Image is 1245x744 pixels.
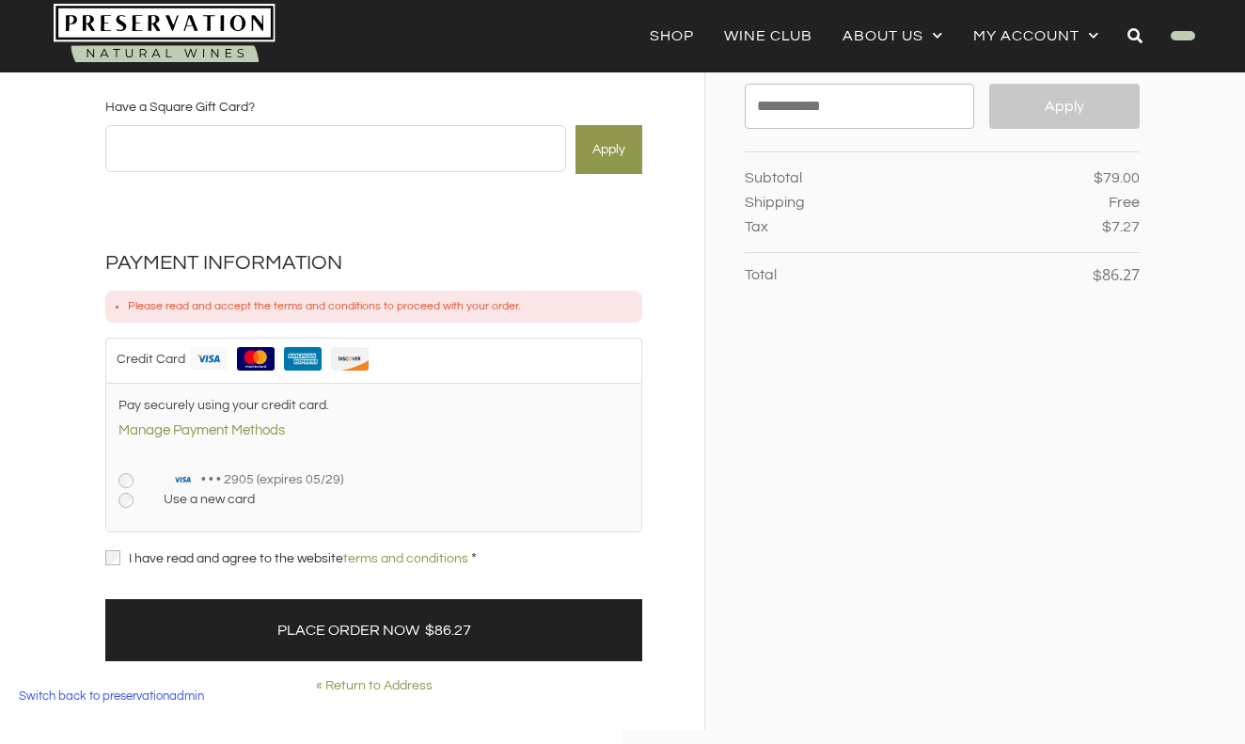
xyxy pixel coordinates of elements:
h2: Payment Information [105,251,642,276]
span: Subtotal [745,167,802,188]
abbr: required [471,550,477,565]
button: Place Order Now $86.27 [105,599,642,661]
a: Shop [650,23,694,49]
span: $ [1093,265,1102,286]
button: Apply [989,84,1140,129]
img: Natural-organic-biodynamic-wine [54,4,276,67]
a: Switch back to preservationadmin [9,682,213,710]
span: Free [1109,192,1140,213]
a: Manage Payment Methods [118,420,629,466]
img: visa [168,470,197,489]
bdi: 79.00 [1094,170,1140,185]
span: Shipping [745,192,805,213]
label: Use a new card [140,493,255,506]
span: $ [1102,216,1111,237]
span: I have read and agree to the website [129,552,468,565]
a: Wine Club [724,23,812,49]
bdi: 7.27 [1102,219,1140,234]
a: « Return to Address [316,676,433,696]
img: amex [284,347,322,371]
input: I have read and agree to the websiteterms and conditions * [105,550,120,565]
p: Pay securely using your credit card. [118,396,629,416]
span: $ [1094,167,1103,188]
img: mastercard [237,347,275,371]
span: Total [745,264,777,285]
a: terms and conditions [343,552,468,565]
iframe: Secure Gift Card Form [106,126,565,173]
span: • • • 2905 (expires 05/29) [164,473,343,486]
label: Credit Card [117,353,373,366]
a: My account [973,23,1099,49]
div: Have a Square Gift Card? [105,98,642,118]
span: Tax [745,216,768,237]
a: About Us [843,23,943,49]
img: visa [190,347,228,371]
nav: Menu [650,23,1099,49]
bdi: 86.27 [1093,264,1140,285]
a: Please read and accept the terms and conditions to proceed with your order. [128,300,520,312]
img: discover [331,347,369,371]
button: Apply [575,125,642,174]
